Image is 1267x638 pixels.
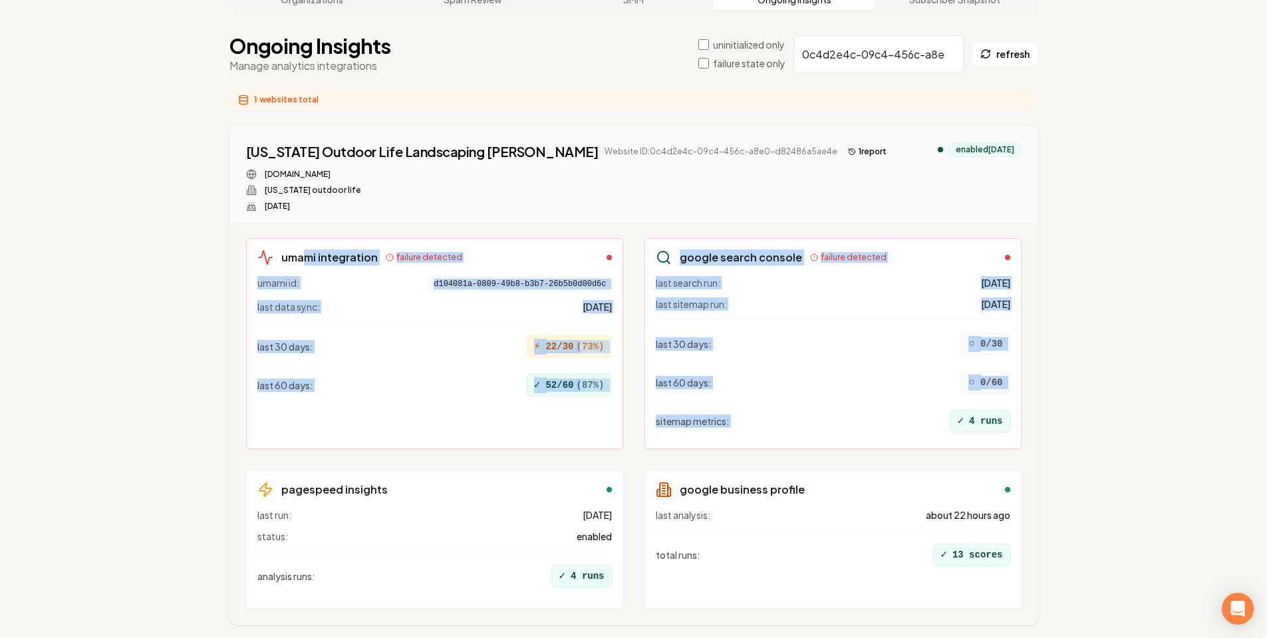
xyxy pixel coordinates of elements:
div: 52/60 [527,374,612,397]
p: Manage analytics integrations [229,58,391,74]
span: last data sync: [257,300,320,313]
span: ⚡ [534,339,541,355]
span: about 22 hours ago [926,508,1010,522]
span: ( 73 %) [576,340,604,353]
span: enabled [577,530,612,543]
span: 1 [254,94,257,105]
span: last 60 days : [656,376,712,389]
span: [DATE] [583,508,612,522]
span: ○ [968,375,975,391]
span: last 30 days : [656,337,712,351]
span: status: [257,530,288,543]
span: last 30 days : [257,340,313,353]
h1: Ongoing Insights [229,34,391,58]
span: [DATE] [583,300,612,313]
h3: umami integration [281,249,378,265]
span: ✓ [559,568,565,584]
span: last sitemap run: [656,297,727,311]
label: uninitialized only [713,38,785,51]
span: total runs : [656,548,700,561]
span: ✓ [534,377,541,393]
a: [US_STATE] Outdoor Life Landscaping [PERSON_NAME] [246,142,599,161]
div: 22/30 [527,335,612,358]
span: failure detected [821,252,887,263]
div: failed [1005,255,1010,260]
button: 1report [843,144,892,160]
div: failed [607,255,612,260]
div: enabled [DATE] [948,142,1022,157]
div: 13 scores [933,544,1010,566]
div: enabled [607,487,612,492]
div: Open Intercom Messenger [1222,593,1254,625]
span: sitemap metrics : [656,414,730,428]
span: last search run: [656,276,720,289]
span: d104081a-0809-49b8-b3b7-26b5b0d00d6c [428,276,611,292]
span: [DATE] [981,276,1010,289]
div: analytics enabled [938,147,943,152]
h3: google business profile [680,482,805,498]
span: last analysis: [656,508,710,522]
span: last 60 days : [257,379,313,392]
span: [DATE] [981,297,1010,311]
span: analysis runs : [257,569,315,583]
input: Search by company name or website ID [793,35,964,73]
h3: google search console [680,249,802,265]
h3: pagespeed insights [281,482,388,498]
div: 4 runs [551,565,611,587]
span: websites total [259,94,319,105]
span: Website ID: 0c4d2e4c-09c4-456c-a8e0-d82486a5ae4e [605,146,837,157]
span: ( 87 %) [576,379,604,392]
a: [DOMAIN_NAME] [265,169,331,180]
span: last run: [257,508,291,522]
span: umami id: [257,276,299,292]
div: Website [246,169,893,180]
div: 4 runs [950,410,1010,432]
button: refresh [972,42,1038,66]
div: 0/60 [961,371,1010,394]
div: 0/30 [961,333,1010,355]
span: ✓ [957,413,964,429]
span: ○ [968,336,975,352]
div: enabled [1005,487,1010,492]
label: failure state only [713,57,785,70]
span: ✓ [940,547,947,563]
span: failure detected [396,252,462,263]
